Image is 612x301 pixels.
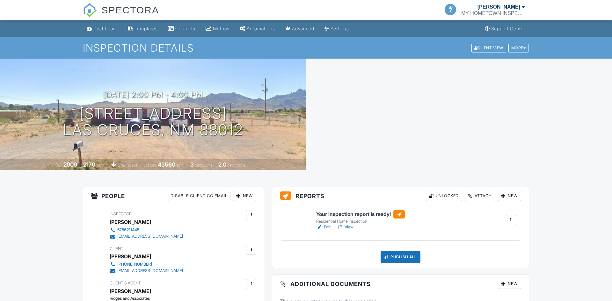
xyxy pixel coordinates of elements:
a: View [337,224,353,230]
a: Templates [125,23,160,35]
div: [PERSON_NAME] [477,4,520,10]
div: Attach [465,191,495,201]
div: More [508,44,529,52]
div: [PERSON_NAME] [110,217,151,227]
div: [PHONE_NUMBER] [117,262,152,267]
div: Support Center [491,26,525,31]
div: Advanced [292,26,314,31]
div: Contacts [175,26,195,31]
a: Contacts [165,23,198,35]
a: Client View [471,45,508,50]
div: [EMAIL_ADDRESS][DOMAIN_NAME] [117,234,183,239]
span: SPECTORA [101,3,159,17]
div: Disable Client CC Email [168,191,230,201]
img: The Best Home Inspection Software - Spectora [83,3,97,17]
span: crawlspace [118,163,137,168]
h3: People [83,187,264,205]
a: [PERSON_NAME] [110,286,151,296]
div: [PERSON_NAME] [110,252,151,261]
h3: Additional Documents [272,275,529,293]
div: New [233,191,256,201]
h3: [DATE] 2:00 pm - 4:00 pm [103,90,203,99]
span: Lot Size [143,163,157,168]
span: bathrooms [227,163,245,168]
div: New [498,279,521,289]
h6: Your inspection report is ready! [316,210,405,219]
div: 3 [190,161,194,168]
div: [EMAIL_ADDRESS][DOMAIN_NAME] [117,268,183,273]
div: 5756211445 [117,227,139,233]
div: Templates [135,26,158,31]
div: Settings [331,26,349,31]
div: Metrics [213,26,229,31]
div: Automations [247,26,275,31]
div: New [498,191,521,201]
span: sq. ft. [96,163,105,168]
div: Client View [471,44,506,52]
a: Edit [316,224,331,230]
div: Publish All [381,251,420,263]
h1: [STREET_ADDRESS] Las Cruces, NM 88012 [63,105,243,139]
a: [PHONE_NUMBER] [110,261,183,268]
div: 2170 [83,161,95,168]
span: Client's Agent [110,281,141,285]
a: Your inspection report is ready! Residential Home Inspection [316,210,405,224]
a: Dashboard [84,23,120,35]
div: 2009 [63,161,77,168]
div: Dashboard [93,26,118,31]
span: sq.ft. [176,163,184,168]
div: 2.0 [218,161,226,168]
h1: Inspection Details [83,42,529,54]
a: Advanced [283,23,317,35]
a: Support Center [483,23,528,35]
a: Metrics [203,23,232,35]
a: Automations (Basic) [237,23,278,35]
span: Inspector [110,211,132,216]
div: 43560 [158,161,175,168]
a: SPECTORA [83,10,159,21]
span: Built [55,163,62,168]
a: [EMAIL_ADDRESS][DOMAIN_NAME] [110,233,183,240]
a: [EMAIL_ADDRESS][DOMAIN_NAME] [110,268,183,274]
div: Ridges and Associates [110,296,188,301]
a: Settings [322,23,352,35]
div: Residential Home Inspection [316,219,405,224]
div: MY HOMETOWN INSPECTIONS, LLC [461,10,525,17]
h3: Reports [272,187,529,205]
span: Client [110,246,123,251]
a: 5756211445 [110,227,183,233]
div: Unlocked [426,191,462,201]
span: bedrooms [195,163,212,168]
